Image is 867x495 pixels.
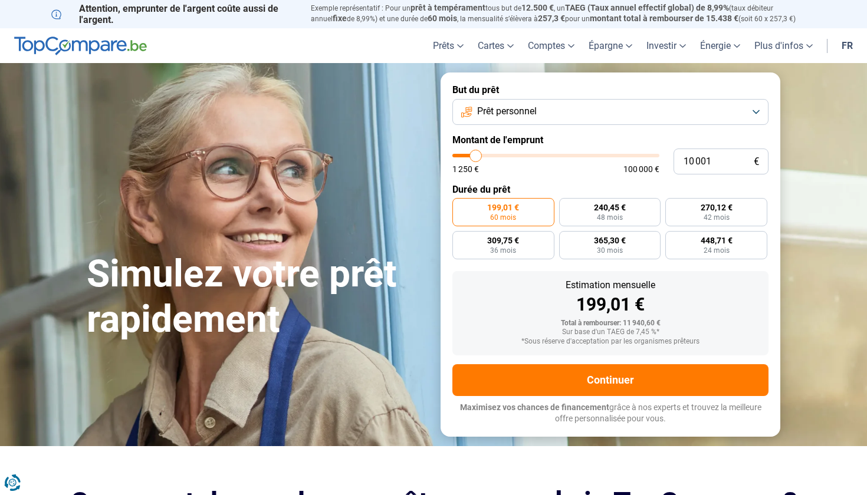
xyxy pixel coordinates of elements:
[594,236,626,245] span: 365,30 €
[701,236,733,245] span: 448,71 €
[462,296,759,313] div: 199,01 €
[582,28,639,63] a: Épargne
[452,402,769,425] p: grâce à nos experts et trouvez la meilleure offre personnalisée pour vous.
[490,247,516,254] span: 36 mois
[521,3,554,12] span: 12.500 €
[835,28,860,63] a: fr
[460,402,609,412] span: Maximisez vos chances de financement
[462,280,759,290] div: Estimation mensuelle
[333,14,347,23] span: fixe
[452,99,769,125] button: Prêt personnel
[521,28,582,63] a: Comptes
[487,236,519,245] span: 309,75 €
[410,3,485,12] span: prêt à tempérament
[14,37,147,55] img: TopCompare
[597,214,623,221] span: 48 mois
[623,165,659,173] span: 100 000 €
[452,165,479,173] span: 1 250 €
[693,28,747,63] a: Énergie
[51,3,297,25] p: Attention, emprunter de l'argent coûte aussi de l'argent.
[597,247,623,254] span: 30 mois
[565,3,729,12] span: TAEG (Taux annuel effectif global) de 8,99%
[538,14,565,23] span: 257,3 €
[452,364,769,396] button: Continuer
[704,247,730,254] span: 24 mois
[452,134,769,146] label: Montant de l'emprunt
[704,214,730,221] span: 42 mois
[471,28,521,63] a: Cartes
[311,3,816,24] p: Exemple représentatif : Pour un tous but de , un (taux débiteur annuel de 8,99%) et une durée de ...
[590,14,738,23] span: montant total à rembourser de 15.438 €
[487,203,519,212] span: 199,01 €
[426,28,471,63] a: Prêts
[87,252,426,342] h1: Simulez votre prêt rapidement
[462,328,759,336] div: Sur base d'un TAEG de 7,45 %*
[477,105,537,118] span: Prêt personnel
[452,84,769,95] label: But du prêt
[594,203,626,212] span: 240,45 €
[462,319,759,328] div: Total à rembourser: 11 940,60 €
[452,184,769,195] label: Durée du prêt
[747,28,820,63] a: Plus d'infos
[701,203,733,212] span: 270,12 €
[639,28,693,63] a: Investir
[428,14,457,23] span: 60 mois
[754,157,759,167] span: €
[490,214,516,221] span: 60 mois
[462,338,759,346] div: *Sous réserve d'acceptation par les organismes prêteurs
